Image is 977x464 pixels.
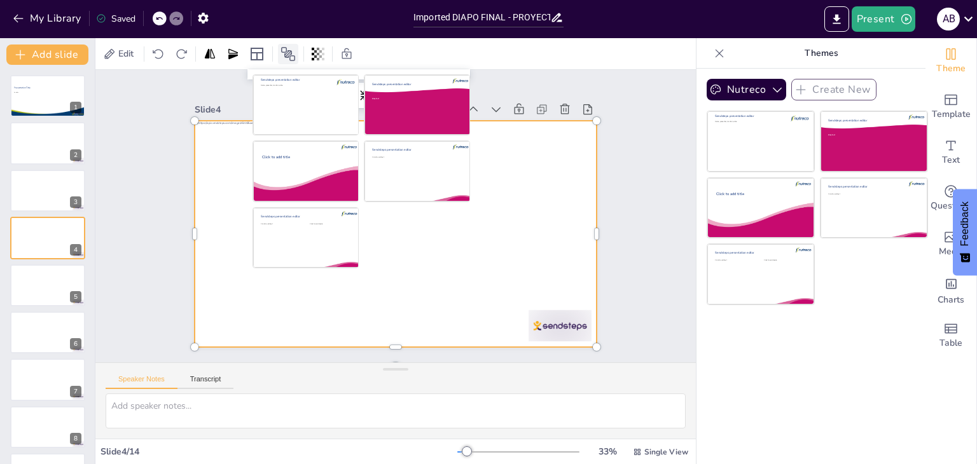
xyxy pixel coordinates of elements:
div: Click to add text [372,156,461,158]
button: Feedback - Show survey [953,189,977,275]
div: Slide 4 / 14 [100,446,457,458]
div: 33 % [592,446,623,458]
span: Charts [938,293,964,307]
div: Click to add title [716,191,802,196]
div: Body text [828,134,911,136]
span: Template [932,107,971,121]
div: Sendsteps presentation editor [828,119,896,123]
div: 5 [70,291,81,303]
button: Create New [791,79,877,100]
div: Change the overall theme [925,38,976,84]
div: 3 [10,170,85,212]
div: Name, presenter, location, date. [261,84,312,86]
div: Sendsteps presentation editor [261,215,328,219]
span: Position [281,46,296,62]
div: 4 [70,244,81,256]
div: 6 [10,311,85,353]
div: 7 [10,358,85,400]
div: Name, presenter, location, date. [715,120,766,122]
button: My Library [10,8,87,29]
div: Slide 4 [195,104,460,116]
div: 6 [70,338,81,350]
span: Media [939,245,964,259]
p: Themes [730,38,913,69]
div: Get real-time input from your audience [925,175,976,221]
div: 8 [10,406,85,448]
div: Add ready made slides [925,84,976,130]
div: Click to add media [764,259,808,261]
div: Sendsteps presentation editor [372,148,440,152]
div: 1 [10,75,85,117]
span: Text [942,153,960,167]
span: Presentation Title [14,86,31,89]
div: Add a table [925,313,976,358]
div: Sendsteps presentation editor [261,78,328,81]
div: Add images, graphics, shapes or video [925,221,976,267]
div: 1 [70,102,81,113]
span: Table [939,336,962,350]
div: A B [937,8,960,31]
div: Add text boxes [925,130,976,175]
div: 3 [70,196,81,208]
div: 7 [70,386,81,397]
div: 2 [10,122,85,164]
div: Layout [247,44,267,64]
div: Click to add media [310,222,354,224]
div: Sendsteps presentation editor [715,114,782,118]
div: Add charts and graphs [925,267,976,313]
div: Click to add text [261,222,304,224]
button: Present [852,6,915,32]
span: Subtitle [14,92,18,93]
button: Speaker Notes [106,375,177,389]
button: Add slide [6,44,88,65]
button: Transcript [177,375,234,389]
div: Sendsteps presentation editor [828,184,896,188]
div: 8 [70,433,81,444]
div: Body text [372,97,455,99]
input: Insert title [413,8,550,27]
div: Click to add text [828,193,917,194]
div: 5 [10,264,85,306]
div: 4 [10,217,85,259]
button: Export to PowerPoint [824,6,849,32]
span: Questions [931,199,972,213]
span: Theme [936,62,966,76]
div: Saved [96,13,135,25]
div: Click to add text [715,259,758,261]
span: Feedback [959,201,971,246]
span: Single View [644,447,688,457]
span: Edit [116,48,136,60]
div: Sendsteps presentation editor [372,82,440,86]
div: 2 [70,149,81,161]
button: Nutreco [707,79,786,100]
div: Click to add title [262,154,348,160]
div: Sendsteps presentation editor [715,251,782,255]
button: A B [937,6,960,32]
